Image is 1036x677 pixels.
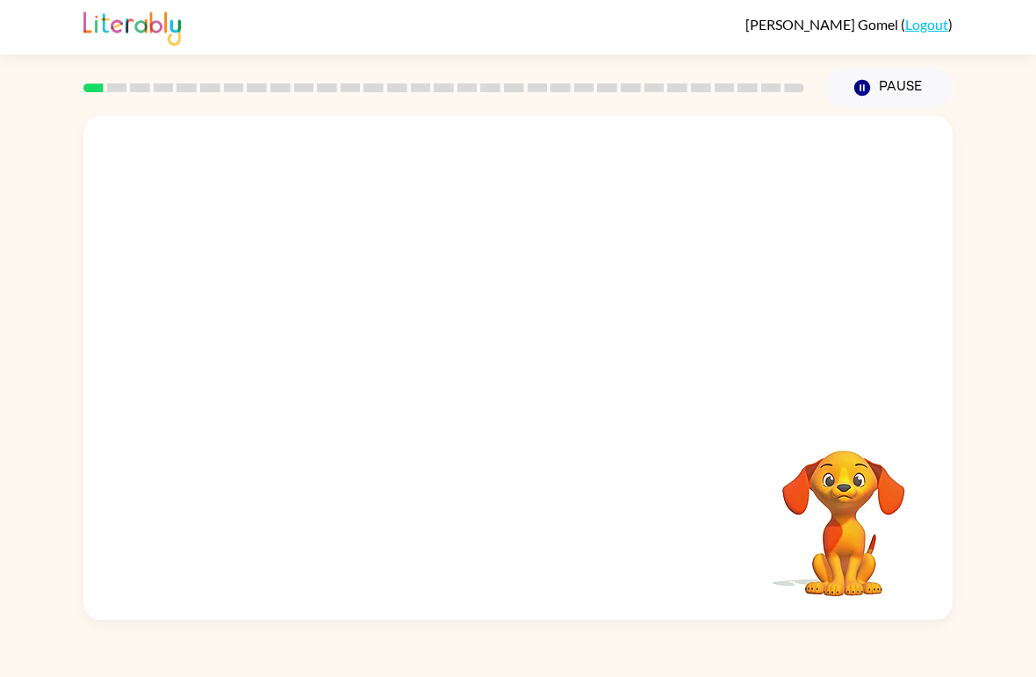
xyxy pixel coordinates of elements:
div: ( ) [745,16,953,32]
img: Literably [83,7,181,46]
a: Logout [905,16,948,32]
button: Pause [825,68,953,108]
video: Your browser must support playing .mp4 files to use Literably. Please try using another browser. [756,423,932,599]
span: [PERSON_NAME] Gomel [745,16,901,32]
